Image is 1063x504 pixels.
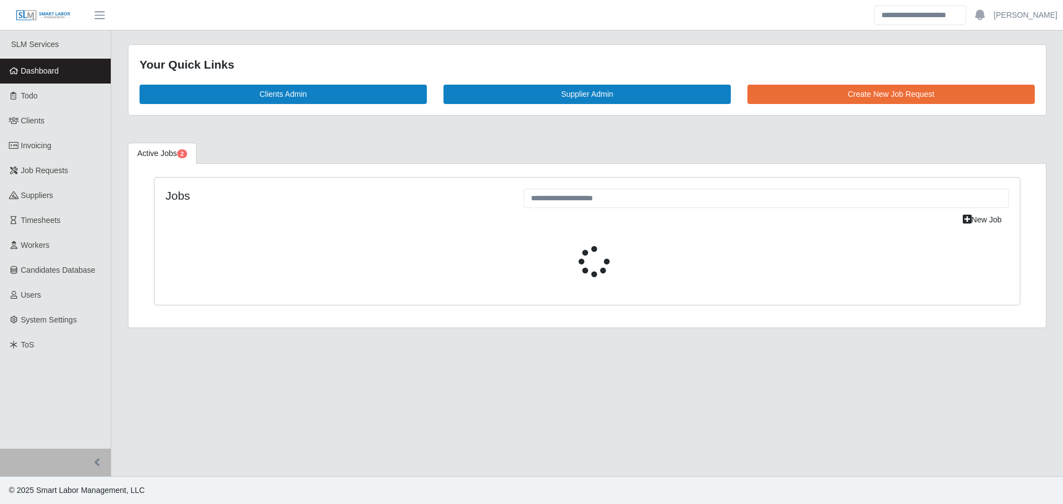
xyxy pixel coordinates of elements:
a: Supplier Admin [443,85,731,104]
span: System Settings [21,315,77,324]
span: Todo [21,91,38,100]
a: [PERSON_NAME] [994,9,1057,21]
a: Clients Admin [140,85,427,104]
span: Job Requests [21,166,69,175]
span: Dashboard [21,66,59,75]
span: ToS [21,340,34,349]
span: Users [21,290,42,299]
input: Search [874,6,966,25]
div: Your Quick Links [140,56,1035,74]
span: Clients [21,116,45,125]
img: SLM Logo [16,9,71,22]
span: Invoicing [21,141,51,150]
span: Suppliers [21,191,53,200]
a: New Job [956,210,1009,230]
a: Create New Job Request [747,85,1035,104]
h4: Jobs [166,189,507,202]
span: Workers [21,241,50,250]
span: © 2025 Smart Labor Management, LLC [9,486,145,495]
span: Timesheets [21,216,61,225]
span: Pending Jobs [177,149,187,158]
span: SLM Services [11,40,59,49]
a: Active Jobs [128,143,197,164]
span: Candidates Database [21,266,96,274]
